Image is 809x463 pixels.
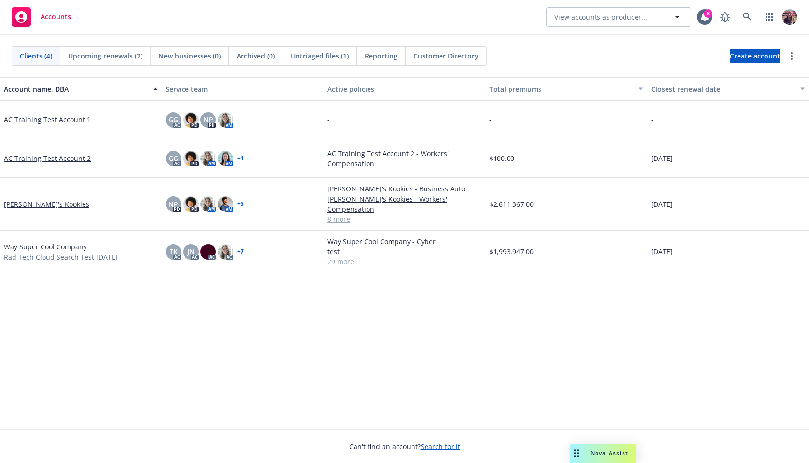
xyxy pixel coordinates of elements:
div: Total premiums [489,84,633,94]
a: Way Super Cool Company - Cyber [327,236,482,246]
button: Closest renewal date [647,77,809,101]
a: more [786,50,797,62]
div: Account name, DBA [4,84,147,94]
span: Create account [730,47,780,65]
span: - [489,115,492,125]
a: Switch app [760,7,779,27]
a: AC Training Test Account 2 [4,153,91,163]
img: photo [218,196,233,212]
button: Nova Assist [570,444,636,463]
span: $100.00 [489,153,514,163]
span: Nova Assist [590,449,628,457]
img: photo [200,244,216,260]
span: $1,993,947.00 [489,246,534,257]
img: photo [218,112,233,128]
span: [DATE] [651,246,673,257]
img: photo [183,196,199,212]
img: photo [200,196,216,212]
span: [DATE] [651,199,673,209]
span: - [651,115,653,125]
div: Service team [166,84,320,94]
a: Search for it [421,442,460,451]
span: View accounts as producer... [554,12,647,22]
div: 8 [704,9,712,18]
span: Accounts [41,13,71,21]
img: photo [183,151,199,166]
span: Untriaged files (1) [291,51,349,61]
a: AC Training Test Account 1 [4,115,91,125]
span: New businesses (0) [158,51,221,61]
div: Active policies [327,84,482,94]
a: test [327,246,482,257]
img: photo [183,112,199,128]
span: NP [169,199,178,209]
span: [DATE] [651,153,673,163]
span: Reporting [365,51,397,61]
span: $2,611,367.00 [489,199,534,209]
button: Service team [162,77,324,101]
div: Drag to move [570,444,582,463]
button: Total premiums [485,77,647,101]
a: [PERSON_NAME]'s Kookies - Workers' Compensation [327,194,482,214]
a: 29 more [327,257,482,267]
span: Can't find an account? [349,441,460,451]
a: AC Training Test Account 2 - Workers' Compensation [327,148,482,169]
a: [PERSON_NAME]'s Kookies [4,199,89,209]
span: Clients (4) [20,51,52,61]
a: Way Super Cool Company [4,242,87,252]
span: GG [169,115,178,125]
span: Rad Tech Cloud Search Test [DATE] [4,252,118,262]
a: Search [738,7,757,27]
span: NP [203,115,213,125]
a: + 5 [237,201,244,207]
span: TK [170,246,178,257]
img: photo [218,244,233,260]
a: [PERSON_NAME]'s Kookies - Business Auto [327,184,482,194]
span: Upcoming renewals (2) [68,51,142,61]
div: Closest renewal date [651,84,795,94]
a: + 1 [237,156,244,161]
a: Accounts [8,3,75,30]
span: Archived (0) [237,51,275,61]
button: Active policies [324,77,485,101]
span: Customer Directory [413,51,479,61]
a: Create account [730,49,780,63]
span: - [327,115,330,125]
span: JN [187,246,195,257]
a: + 7 [237,249,244,255]
img: photo [218,151,233,166]
a: Report a Bug [715,7,735,27]
img: photo [200,151,216,166]
span: GG [169,153,178,163]
a: 8 more [327,214,482,224]
button: View accounts as producer... [546,7,691,27]
img: photo [782,9,797,25]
